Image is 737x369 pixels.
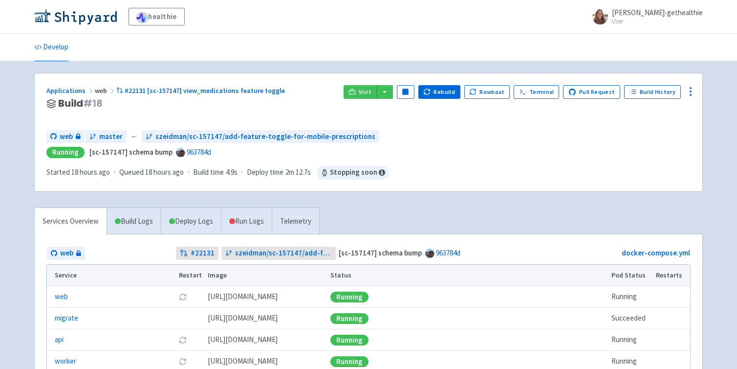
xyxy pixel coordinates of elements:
a: Terminal [514,85,559,99]
div: Running [330,356,368,367]
button: Restart pod [179,336,187,344]
th: Pod Status [608,265,653,286]
a: web [55,291,68,302]
span: [DOMAIN_NAME][URL] [208,313,278,324]
a: master [86,130,127,143]
button: Rebuild [418,85,460,99]
span: Build [58,98,103,109]
strong: # 22131 [191,248,215,259]
th: Status [327,265,608,286]
span: Visit [359,88,371,96]
strong: [sc-157147] schema bump [339,248,422,257]
span: master [99,131,123,142]
a: web [47,247,85,260]
td: Running [608,329,653,351]
a: 963784d [436,248,460,257]
a: #22131 [176,247,218,260]
button: Pause [397,85,414,99]
button: Restart pod [179,293,187,301]
a: Deploy Logs [161,208,221,235]
a: Build Logs [107,208,161,235]
div: Running [330,292,368,302]
span: szeidman/sc-157147/add-feature-toggle-for-mobile-prescriptions [235,248,332,259]
a: szeidman/sc-157147/add-feature-toggle-for-mobile-prescriptions [142,130,379,143]
th: Restart [175,265,205,286]
strong: [sc-157147] schema bump [89,147,173,157]
a: Build History [624,85,681,99]
th: Restarts [653,265,690,286]
span: 4.9s [226,167,238,178]
div: Running [330,313,368,324]
a: Visit [344,85,377,99]
time: 18 hours ago [145,167,184,177]
a: migrate [55,313,78,324]
span: Deploy time [247,167,283,178]
span: 2m 12.7s [285,167,311,178]
a: #22131 [sc-157147] view_medications feature toggle [116,86,286,95]
span: # 18 [83,96,103,110]
a: api [55,334,64,346]
a: worker [55,356,76,367]
span: Stopping soon [317,166,389,180]
a: healthie [129,8,185,25]
span: [DOMAIN_NAME][URL] [208,334,278,346]
span: Queued [119,167,184,177]
a: Develop [34,34,68,61]
td: Succeeded [608,308,653,329]
div: Running [330,335,368,346]
a: docker-compose.yml [622,248,690,257]
span: szeidman/sc-157147/add-feature-toggle-for-mobile-prescriptions [155,131,375,142]
button: Rowboat [464,85,510,99]
a: Services Overview [35,208,107,235]
span: [DOMAIN_NAME][URL] [208,356,278,367]
span: web [60,248,73,259]
a: Run Logs [221,208,272,235]
img: Shipyard logo [34,9,117,24]
span: web [60,131,73,142]
time: 18 hours ago [71,167,110,177]
a: szeidman/sc-157147/add-feature-toggle-for-mobile-prescriptions [221,247,336,260]
div: Running [46,147,85,158]
a: 963784d [187,147,211,157]
a: Telemetry [272,208,319,235]
span: [PERSON_NAME]-gethealthie [612,8,703,17]
span: [DOMAIN_NAME][URL] [208,291,278,302]
a: [PERSON_NAME]-gethealthie User [586,9,703,24]
span: web [95,86,116,95]
a: Applications [46,86,95,95]
a: Pull Request [563,85,620,99]
th: Service [47,265,175,286]
span: Build time [193,167,224,178]
span: ← [130,131,138,142]
small: User [612,18,703,24]
td: Running [608,286,653,308]
button: Restart pod [179,358,187,366]
a: web [46,130,85,143]
div: · · · [46,166,389,180]
span: Started [46,167,110,177]
th: Image [205,265,327,286]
